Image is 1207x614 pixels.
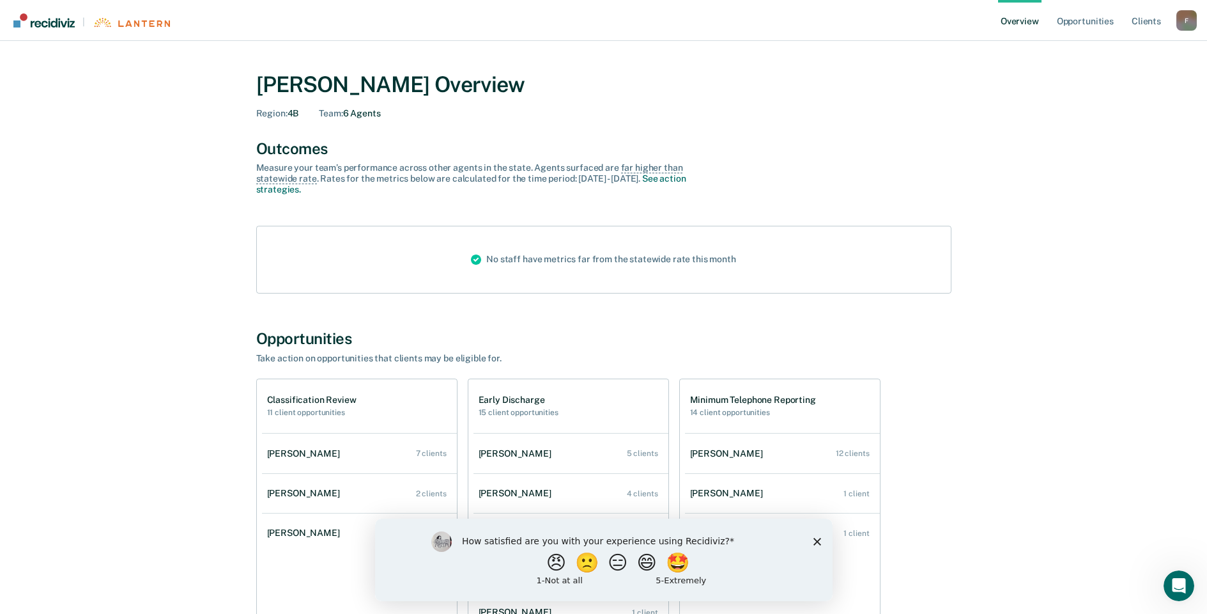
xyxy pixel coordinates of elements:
[267,528,345,539] div: [PERSON_NAME]
[256,108,299,119] div: 4B
[1164,571,1194,601] iframe: Intercom live chat
[256,329,951,348] div: Opportunities
[416,489,447,498] div: 2 clients
[627,449,658,458] div: 5 clients
[461,226,746,293] div: No staff have metrics far from the statewide rate this month
[256,108,288,118] span: Region :
[256,162,683,184] span: far higher than statewide rate
[843,529,869,538] div: 1 client
[690,408,816,417] h2: 14 client opportunities
[479,488,557,499] div: [PERSON_NAME]
[256,72,951,98] div: [PERSON_NAME] Overview
[416,449,447,458] div: 7 clients
[685,436,880,472] a: [PERSON_NAME] 12 clients
[93,18,170,28] img: Lantern
[267,448,345,459] div: [PERSON_NAME]
[473,436,668,472] a: [PERSON_NAME] 5 clients
[267,488,345,499] div: [PERSON_NAME]
[627,489,658,498] div: 4 clients
[685,515,880,551] a: [PERSON_NAME] 1 client
[256,162,703,194] div: Measure your team’s performance across other agent s in the state. Agent s surfaced are . Rates f...
[473,475,668,512] a: [PERSON_NAME] 4 clients
[1176,10,1197,31] button: Profile dropdown button
[479,408,558,417] h2: 15 client opportunities
[256,139,951,158] div: Outcomes
[375,519,833,601] iframe: Survey by Kim from Recidiviz
[319,108,380,119] div: 6 Agents
[479,448,557,459] div: [PERSON_NAME]
[262,475,457,512] a: [PERSON_NAME] 2 clients
[690,395,816,405] h1: Minimum Telephone Reporting
[843,489,869,498] div: 1 client
[479,395,558,405] h1: Early Discharge
[473,515,668,551] a: [PERSON_NAME] 4 clients
[836,449,870,458] div: 12 clients
[256,173,686,194] a: See action strategies.
[75,17,93,28] span: |
[690,448,768,459] div: [PERSON_NAME]
[267,395,357,405] h1: Classification Review
[267,408,357,417] h2: 11 client opportunities
[262,436,457,472] a: [PERSON_NAME] 7 clients
[685,475,880,512] a: [PERSON_NAME] 1 client
[256,353,703,364] div: Take action on opportunities that clients may be eligible for.
[319,108,342,118] span: Team :
[1176,10,1197,31] div: F
[690,488,768,499] div: [PERSON_NAME]
[13,13,75,28] img: Recidiviz
[262,515,457,551] a: [PERSON_NAME] 2 clients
